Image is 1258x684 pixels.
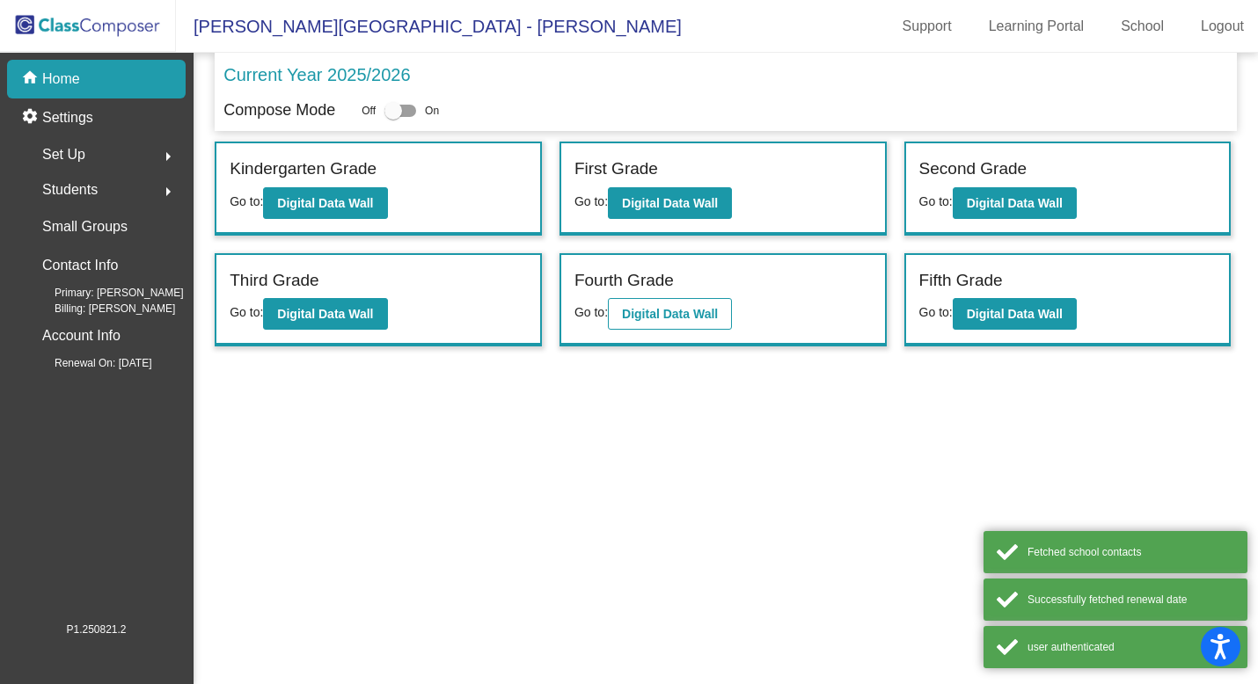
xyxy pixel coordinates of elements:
span: Off [362,103,376,119]
b: Digital Data Wall [277,196,373,210]
div: Successfully fetched renewal date [1028,592,1234,608]
span: Go to: [230,194,263,208]
b: Digital Data Wall [967,307,1063,321]
label: Fifth Grade [919,268,1003,294]
mat-icon: arrow_right [157,146,179,167]
label: Fourth Grade [574,268,674,294]
a: School [1107,12,1178,40]
span: Go to: [574,305,608,319]
span: Go to: [230,305,263,319]
p: Contact Info [42,253,118,278]
p: Current Year 2025/2026 [223,62,410,88]
a: Logout [1187,12,1258,40]
span: Students [42,178,98,202]
b: Digital Data Wall [622,196,718,210]
a: Learning Portal [975,12,1099,40]
mat-icon: settings [21,107,42,128]
p: Small Groups [42,215,128,239]
b: Digital Data Wall [622,307,718,321]
p: Settings [42,107,93,128]
mat-icon: home [21,69,42,90]
label: Third Grade [230,268,318,294]
div: user authenticated [1028,639,1234,655]
span: Go to: [919,194,953,208]
span: [PERSON_NAME][GEOGRAPHIC_DATA] - [PERSON_NAME] [176,12,682,40]
mat-icon: arrow_right [157,181,179,202]
b: Digital Data Wall [967,196,1063,210]
label: Kindergarten Grade [230,156,377,182]
span: Primary: [PERSON_NAME] [26,285,184,301]
span: Go to: [574,194,608,208]
span: Set Up [42,142,85,167]
span: Renewal On: [DATE] [26,355,151,371]
label: First Grade [574,156,658,182]
b: Digital Data Wall [277,307,373,321]
p: Account Info [42,324,121,348]
button: Digital Data Wall [953,298,1077,330]
button: Digital Data Wall [263,187,387,219]
label: Second Grade [919,156,1028,182]
span: On [425,103,439,119]
span: Go to: [919,305,953,319]
div: Fetched school contacts [1028,544,1234,560]
span: Billing: [PERSON_NAME] [26,301,175,317]
p: Home [42,69,80,90]
button: Digital Data Wall [608,298,732,330]
p: Compose Mode [223,98,335,122]
button: Digital Data Wall [263,298,387,330]
button: Digital Data Wall [953,187,1077,219]
a: Support [889,12,966,40]
button: Digital Data Wall [608,187,732,219]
